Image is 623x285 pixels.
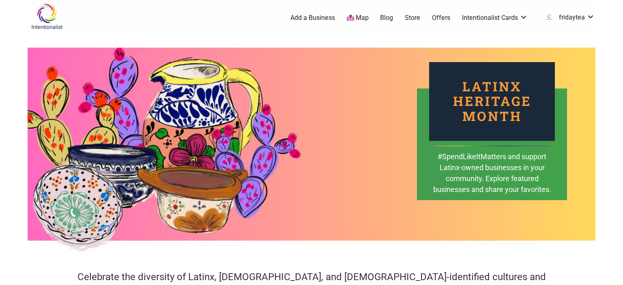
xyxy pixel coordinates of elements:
[28,3,66,30] img: Intentionalist
[429,62,555,141] div: Latinx Heritage Month
[290,13,335,22] a: Add a Business
[347,13,369,23] a: Map
[539,11,595,25] a: fridaytea
[405,13,420,22] a: Store
[462,13,528,22] a: Intentionalist Cards
[432,151,552,207] div: #SpendLikeItMatters and support Latinx-owned businesses in your community. Explore featured busin...
[432,13,450,22] a: Offers
[380,13,393,22] a: Blog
